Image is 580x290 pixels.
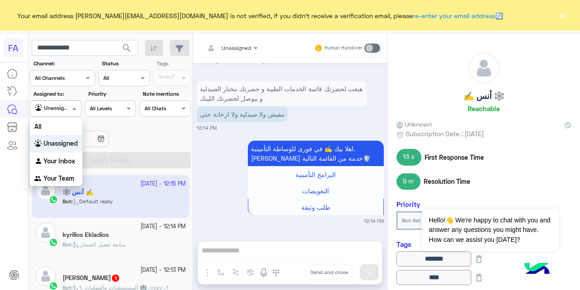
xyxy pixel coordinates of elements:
[63,241,72,248] b: :
[424,177,470,186] span: Resolution Time
[222,44,251,51] span: Unassigned
[396,173,420,190] span: 9 m
[34,120,135,128] label: Date Range
[34,157,43,166] img: INBOX.AGENTFILTER.YOURINBOX
[35,266,56,286] img: defaultAdmin.png
[396,119,432,129] span: Unknown
[102,59,149,68] label: Status
[413,12,495,20] a: re-enter your email address
[301,203,330,211] span: طلب وثيقة
[396,149,421,165] span: 13 s
[140,222,186,231] small: [DATE] - 12:14 PM
[43,174,74,182] b: Your Team
[197,81,367,106] p: 1/10/2025, 12:14 PM
[305,265,353,280] button: Send and close
[17,11,503,20] span: Your email address [PERSON_NAME][EMAIL_ADDRESS][DOMAIN_NAME] is not verified, if you didn't recei...
[34,90,80,98] label: Assigned to:
[34,140,43,149] img: INBOX.AGENTFILTER.UNASSIGNED
[295,171,336,178] span: البرامج التأمينية
[248,141,384,166] p: 1/10/2025, 12:14 PM
[396,240,571,248] h6: Tags
[30,118,82,186] ng-dropdown-panel: Options list
[121,43,132,54] span: search
[425,152,484,162] span: First Response Time
[521,254,553,285] img: hulul-logo.png
[112,275,119,282] span: 1
[140,266,186,275] small: [DATE] - 12:13 PM
[63,274,120,282] h5: Mohamed Amer
[4,38,23,58] div: FA
[197,106,288,122] p: 1/10/2025, 12:14 PM
[88,90,135,98] label: Priority
[34,59,94,68] label: Channel:
[49,238,58,247] img: WhatsApp
[469,53,499,84] img: defaultAdmin.png
[63,241,71,248] span: Bot
[468,104,500,113] h6: Reachable
[396,200,420,208] h6: Priority
[557,11,566,20] button: ×
[34,175,43,184] img: INBOX.AGENTFILTER.YOURTEAM
[30,152,191,168] button: Apply Filters
[43,139,78,147] b: Unassigned
[302,187,329,195] span: التعويضات
[34,123,41,130] b: All
[364,217,384,225] small: 12:14 PM
[464,91,504,101] h5: ✍️ أنس 🕸️
[72,241,126,248] span: متابعة تفعيل الضمان
[63,231,109,239] h5: kyrillos Ekladios
[197,124,217,132] small: 12:14 PM
[35,222,56,243] img: defaultAdmin.png
[406,129,484,138] span: Subscription Date : [DATE]
[324,44,362,52] small: Human Handover
[43,157,75,165] b: Your Inbox
[422,209,558,251] span: Hello!👋 We're happy to chat with you and answer any questions you might have. How can we assist y...
[116,40,138,59] button: search
[143,90,189,98] label: Note mentions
